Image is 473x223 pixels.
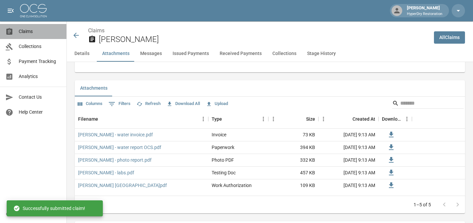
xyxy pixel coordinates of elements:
[414,201,431,208] p: 1–5 of 5
[318,179,379,192] div: [DATE] 9:13 AM
[97,46,135,62] button: Attachments
[78,182,167,189] a: [PERSON_NAME] [GEOGRAPHIC_DATA]pdf
[198,114,208,124] button: Menu
[75,80,465,96] div: related-list tabs
[268,114,278,124] button: Menu
[75,110,208,128] div: Filename
[208,110,268,128] div: Type
[268,141,318,154] div: 394 KB
[19,43,61,50] span: Collections
[19,28,61,35] span: Claims
[268,129,318,141] div: 73 KB
[165,99,202,109] button: Download All
[78,157,152,163] a: [PERSON_NAME] - photo report.pdf
[204,99,230,109] button: Upload
[78,169,134,176] a: [PERSON_NAME] - labs.pdf
[88,27,429,35] nav: breadcrumb
[434,31,465,44] a: AllClaims
[20,4,47,17] img: ocs-logo-white-transparent.png
[407,11,442,17] p: HyperDry Restoration
[19,58,61,65] span: Payment Tracking
[19,73,61,80] span: Analytics
[258,114,268,124] button: Menu
[212,169,236,176] div: Testing Doc
[302,46,341,62] button: Stage History
[382,110,402,128] div: Download
[78,144,161,151] a: [PERSON_NAME] - water report OCS.pdf
[318,110,379,128] div: Created At
[267,46,302,62] button: Collections
[212,182,252,189] div: Work Authorization
[212,144,234,151] div: Paperwork
[318,129,379,141] div: [DATE] 9:13 AM
[6,211,60,217] div: © 2025 One Claim Solution
[19,94,61,101] span: Contact Us
[268,179,318,192] div: 109 KB
[107,99,132,109] button: Show filters
[212,157,234,163] div: Photo PDF
[135,99,162,109] button: Refresh
[379,110,412,128] div: Download
[268,154,318,167] div: 332 KB
[318,141,379,154] div: [DATE] 9:13 AM
[212,110,222,128] div: Type
[67,46,97,62] button: Details
[212,131,226,138] div: Invoice
[76,99,104,109] button: Select columns
[88,27,104,34] a: Claims
[99,35,429,44] h2: [PERSON_NAME]
[78,131,153,138] a: [PERSON_NAME] - water invoice.pdf
[306,110,315,128] div: Size
[268,167,318,179] div: 457 KB
[352,110,375,128] div: Created At
[67,46,473,62] div: anchor tabs
[402,114,412,124] button: Menu
[268,110,318,128] div: Size
[13,202,85,214] div: Successfully submitted claim!
[392,98,464,110] div: Search
[167,46,214,62] button: Issued Payments
[75,80,113,96] button: Attachments
[78,110,98,128] div: Filename
[318,167,379,179] div: [DATE] 9:13 AM
[318,114,328,124] button: Menu
[404,5,445,17] div: [PERSON_NAME]
[19,109,61,116] span: Help Center
[4,4,17,17] button: open drawer
[135,46,167,62] button: Messages
[318,154,379,167] div: [DATE] 9:13 AM
[214,46,267,62] button: Received Payments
